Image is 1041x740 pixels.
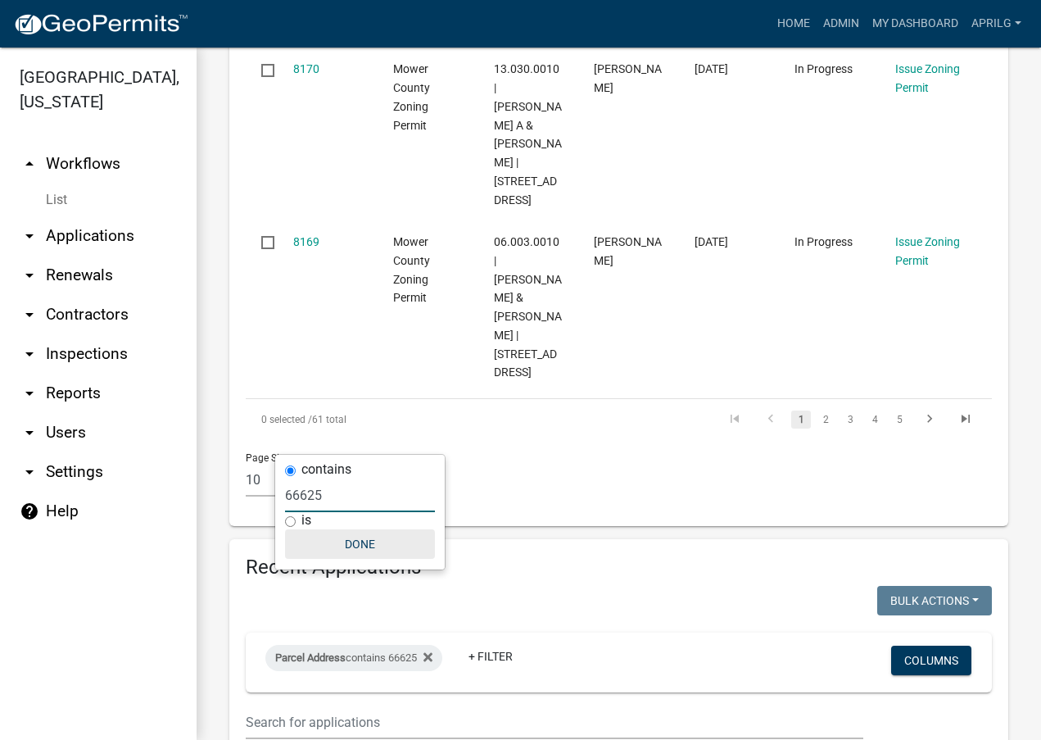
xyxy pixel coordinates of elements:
[20,305,39,325] i: arrow_drop_down
[895,235,960,267] a: Issue Zoning Permit
[455,642,526,671] a: + Filter
[393,235,430,304] span: Mower County Zoning Permit
[265,645,442,671] div: contains 66625
[755,411,786,429] a: go to previous page
[494,62,562,206] span: 13.030.0010 | MCNEELY ADAM A & ANDREA L | 56430 110TH ST
[840,411,860,429] a: 3
[816,411,835,429] a: 2
[20,266,39,285] i: arrow_drop_down
[950,411,981,429] a: go to last page
[838,406,862,434] li: page 3
[791,411,811,429] a: 1
[695,62,728,75] span: 08/11/2025
[285,529,435,559] button: Done
[393,62,430,131] span: Mower County Zoning Permit
[494,235,562,379] span: 06.003.0010 | MCFARLIN MARTIN G & SANDRA | 26981 770TH AVE
[862,406,887,434] li: page 4
[20,423,39,443] i: arrow_drop_down
[246,399,538,440] div: 61 total
[895,62,960,94] a: Issue Zoning Permit
[594,62,662,94] span: Adam McNeely
[813,406,838,434] li: page 2
[20,502,39,521] i: help
[246,556,992,579] h4: Recent Applications
[914,411,945,429] a: go to next page
[794,62,853,75] span: In Progress
[889,411,909,429] a: 5
[891,646,971,675] button: Columns
[301,463,351,476] label: contains
[594,235,662,267] span: Martin McFarlin
[789,406,813,434] li: page 1
[293,62,319,75] a: 8170
[817,8,866,39] a: Admin
[865,411,885,429] a: 4
[965,8,1028,39] a: aprilg
[275,651,346,664] span: Parcel Address
[261,414,312,425] span: 0 selected /
[20,462,39,482] i: arrow_drop_down
[887,406,912,434] li: page 5
[20,384,39,403] i: arrow_drop_down
[695,235,728,248] span: 08/07/2025
[866,8,965,39] a: My Dashboard
[20,226,39,246] i: arrow_drop_down
[246,706,863,739] input: Search for applications
[771,8,817,39] a: Home
[293,235,319,248] a: 8169
[719,411,750,429] a: go to first page
[20,154,39,174] i: arrow_drop_up
[877,586,992,615] button: Bulk Actions
[20,344,39,364] i: arrow_drop_down
[301,514,311,527] label: is
[794,235,853,248] span: In Progress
